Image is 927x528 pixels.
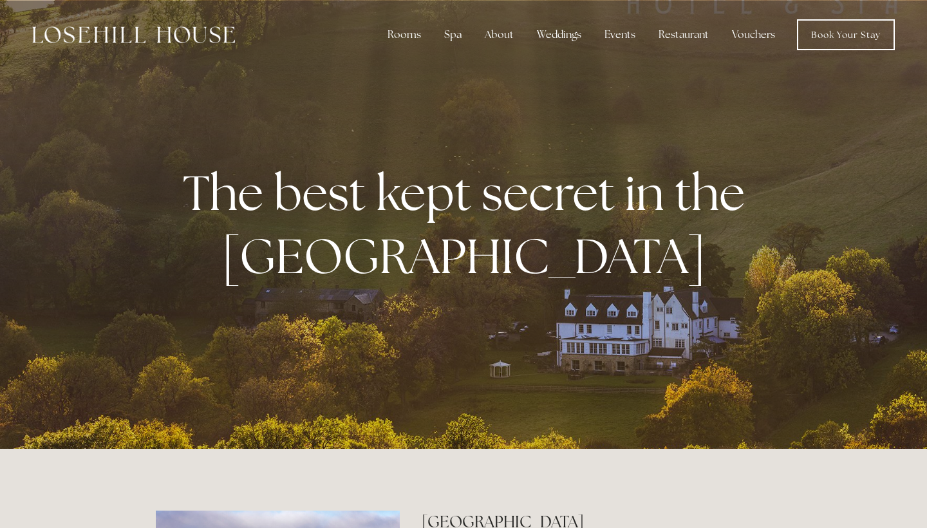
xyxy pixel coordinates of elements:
a: Book Your Stay [797,19,895,50]
div: Spa [434,22,472,48]
strong: The best kept secret in the [GEOGRAPHIC_DATA] [183,161,755,287]
div: Restaurant [648,22,719,48]
div: Events [594,22,646,48]
div: Weddings [527,22,592,48]
img: Losehill House [32,26,235,43]
a: Vouchers [722,22,785,48]
div: About [474,22,524,48]
div: Rooms [377,22,431,48]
